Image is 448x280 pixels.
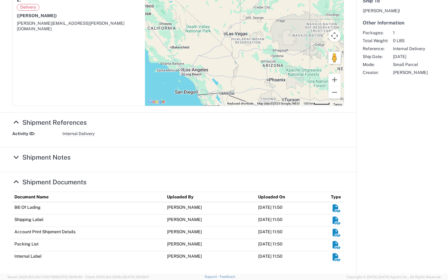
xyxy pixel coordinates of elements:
[333,103,342,106] a: Terms
[302,101,331,106] button: Map Scale: 100 km per 48 pixels
[12,131,58,137] strong: Activity ID:
[227,101,254,106] button: Keyboard shortcuts
[393,46,428,51] span: Internal Delivery
[12,153,71,161] a: Show Details
[393,38,428,43] span: 0 LBS
[12,251,165,263] td: Internal Label
[363,54,388,59] span: Ship Date:
[329,192,344,202] th: Type
[332,229,341,237] em: Download
[363,38,388,43] span: Total Weight:
[328,30,341,42] button: Map camera controls
[363,8,400,13] span: ([PERSON_NAME])
[256,251,329,263] td: [DATE] 11:50
[363,20,442,26] h5: Other Information
[85,275,149,279] span: Client: 2025.19.0-129fbcf
[393,70,428,75] span: [PERSON_NAME]
[332,253,341,261] em: Download
[12,227,165,239] td: Account Print Shipment Details
[332,217,341,224] em: Download
[17,4,39,11] span: Delivery
[256,239,329,251] td: [DATE] 11:50
[12,192,165,202] th: Document Name
[165,227,256,239] td: [PERSON_NAME]
[165,202,256,215] td: [PERSON_NAME]
[57,275,83,279] span: [DATE] 09:50:40
[363,46,388,51] span: Reference:
[393,62,428,67] span: Small Parcel
[7,275,83,279] span: Server: 2025.19.0-91c74307f99
[256,227,329,239] td: [DATE] 11:50
[17,20,141,31] div: [PERSON_NAME][EMAIL_ADDRESS][PERSON_NAME][DOMAIN_NAME]
[303,102,314,105] span: 100 km
[146,98,167,106] img: Google
[165,251,256,263] td: [PERSON_NAME]
[165,239,256,251] td: [PERSON_NAME]
[220,275,235,278] a: Feedback
[328,86,341,98] button: Zoom out
[12,239,165,251] td: Packing List
[62,131,94,137] span: Internal Delivery
[328,52,341,64] button: Drag Pegman onto the map to open Street View
[256,192,329,202] th: Uploaded On
[12,192,344,263] table: Shipment Documents
[256,215,329,227] td: [DATE] 11:50
[124,275,149,279] span: [DATE] 09:39:01
[393,30,428,35] span: 1
[12,215,165,227] td: Shipping Label
[328,74,341,86] button: Zoom in
[363,62,388,67] span: Mode:
[146,98,167,106] a: Open this area in Google Maps (opens a new window)
[12,202,165,215] td: Bill Of Lading
[257,102,300,105] span: Map data ©2025 Google, INEGI
[363,30,388,35] span: Packages:
[165,192,256,202] th: Uploaded By
[332,241,341,249] em: Download
[256,202,329,215] td: [DATE] 11:50
[205,275,220,278] a: Support
[393,54,428,59] span: [DATE]
[12,119,87,126] a: Hide Details
[346,274,441,280] span: Copyright © [DATE]-[DATE] Agistix Inc., All Rights Reserved
[332,204,341,212] em: Download
[17,13,57,18] span: ([PERSON_NAME])
[165,215,256,227] td: [PERSON_NAME]
[363,70,388,75] span: Creator:
[12,178,87,186] a: Hide Details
